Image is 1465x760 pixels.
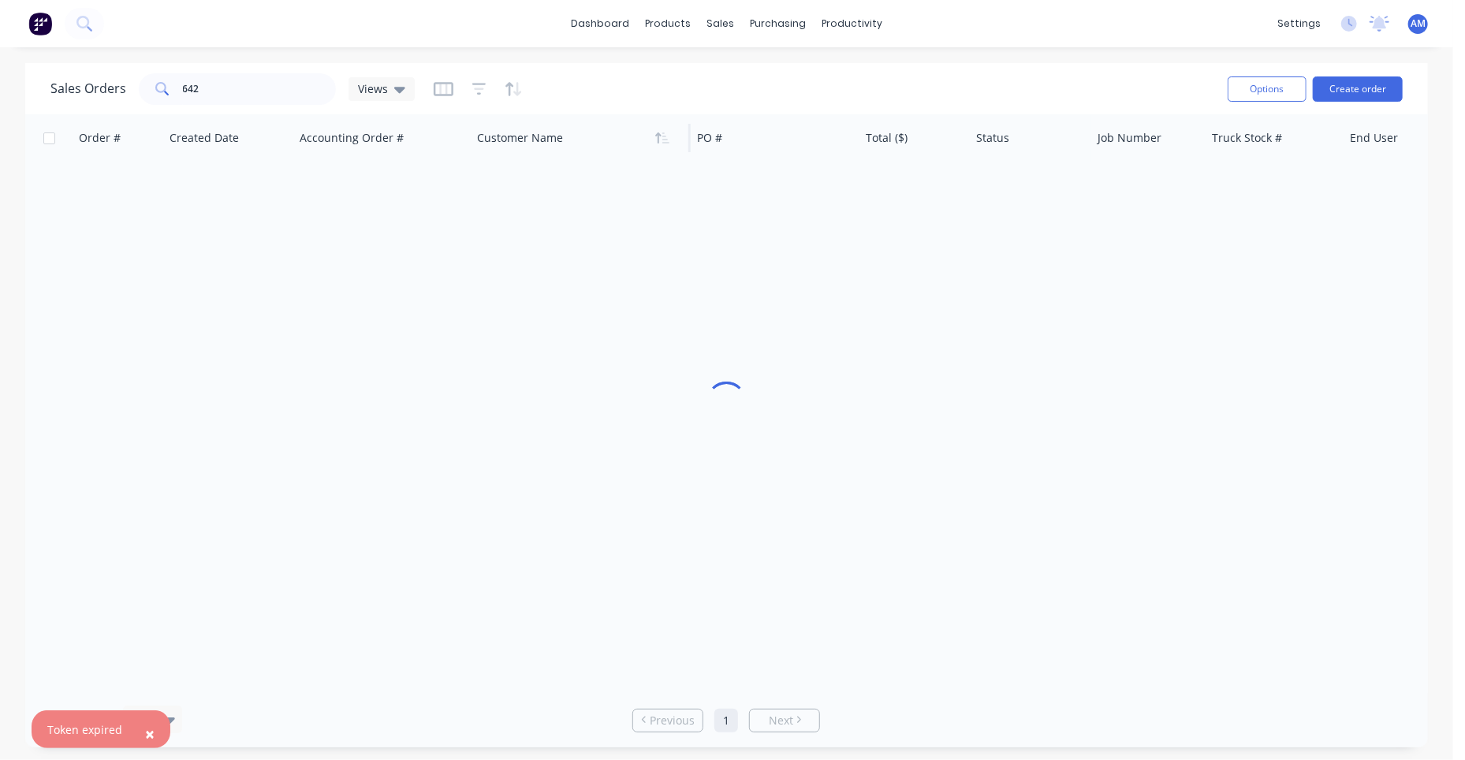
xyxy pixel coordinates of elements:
[300,130,404,146] div: Accounting Order #
[183,73,337,105] input: Search...
[637,12,699,35] div: products
[79,130,121,146] div: Order #
[976,130,1009,146] div: Status
[1350,130,1398,146] div: End User
[699,12,742,35] div: sales
[866,130,908,146] div: Total ($)
[697,130,722,146] div: PO #
[47,721,122,738] div: Token expired
[750,713,819,728] a: Next page
[742,12,814,35] div: purchasing
[814,12,890,35] div: productivity
[650,713,695,728] span: Previous
[1212,130,1282,146] div: Truck Stock #
[769,713,793,728] span: Next
[1411,17,1426,31] span: AM
[145,723,155,745] span: ×
[1228,76,1307,102] button: Options
[358,80,388,97] span: Views
[1098,130,1161,146] div: Job Number
[170,130,239,146] div: Created Date
[563,12,637,35] a: dashboard
[633,713,703,728] a: Previous page
[626,709,826,732] ul: Pagination
[1313,76,1403,102] button: Create order
[1269,12,1329,35] div: settings
[129,715,170,753] button: Close
[28,12,52,35] img: Factory
[50,81,126,96] h1: Sales Orders
[714,709,738,732] a: Page 1 is your current page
